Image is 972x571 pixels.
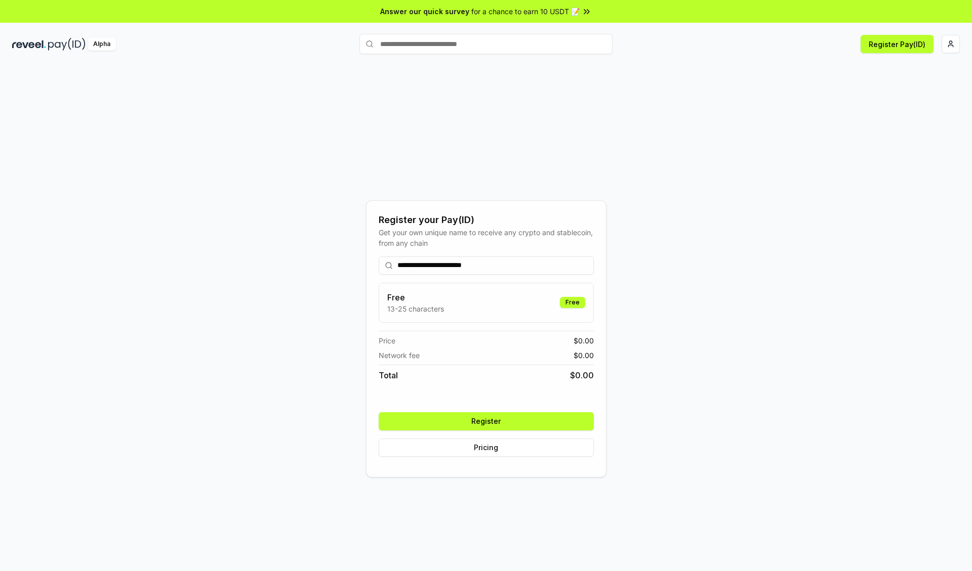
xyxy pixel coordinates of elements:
[88,38,116,51] div: Alpha
[574,335,594,346] span: $ 0.00
[387,291,444,303] h3: Free
[574,350,594,361] span: $ 0.00
[861,35,934,53] button: Register Pay(ID)
[379,335,395,346] span: Price
[379,438,594,457] button: Pricing
[379,213,594,227] div: Register your Pay(ID)
[379,412,594,430] button: Register
[379,369,398,381] span: Total
[48,38,86,51] img: pay_id
[387,303,444,314] p: 13-25 characters
[560,297,585,308] div: Free
[471,6,580,17] span: for a chance to earn 10 USDT 📝
[379,227,594,248] div: Get your own unique name to receive any crypto and stablecoin, from any chain
[380,6,469,17] span: Answer our quick survey
[12,38,46,51] img: reveel_dark
[570,369,594,381] span: $ 0.00
[379,350,420,361] span: Network fee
